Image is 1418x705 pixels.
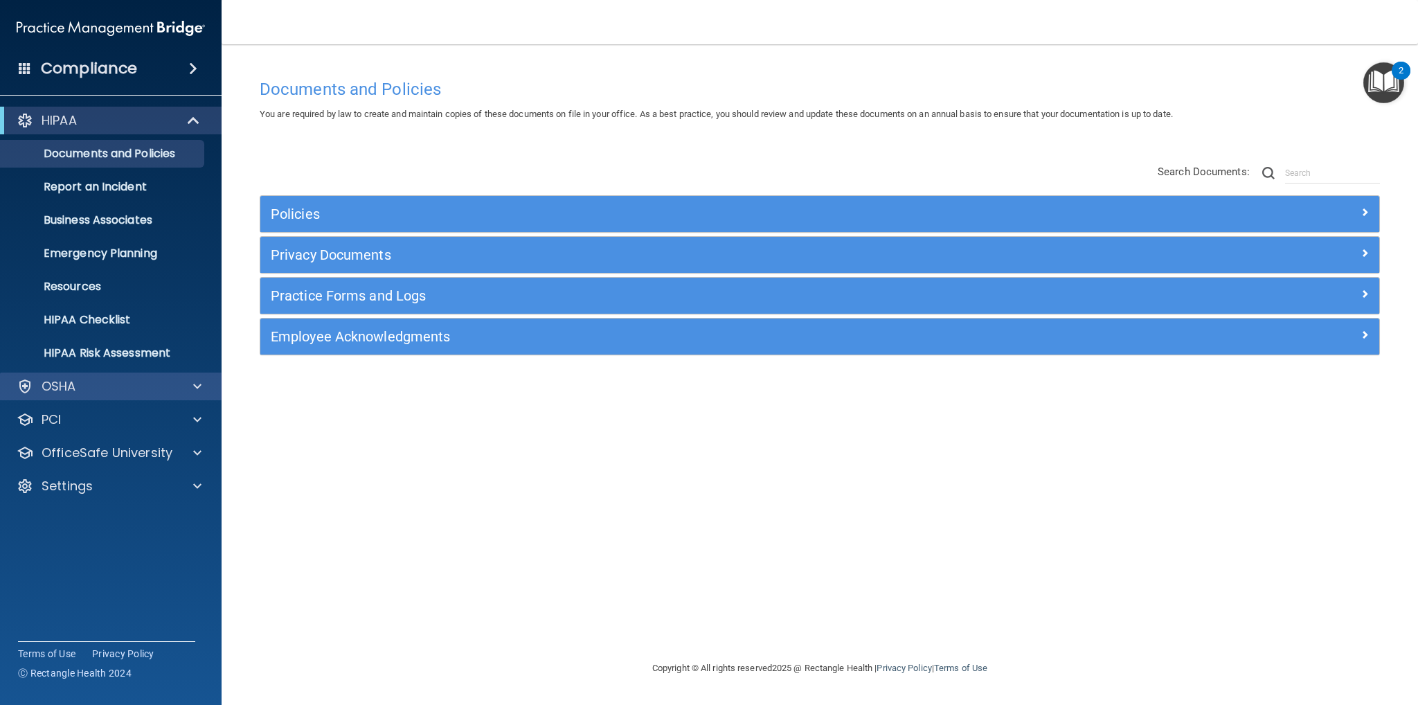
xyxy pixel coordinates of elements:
img: ic-search.3b580494.png [1262,167,1275,179]
a: Privacy Policy [92,647,154,661]
span: You are required by law to create and maintain copies of these documents on file in your office. ... [260,109,1173,119]
button: Open Resource Center, 2 new notifications [1363,62,1404,103]
p: HIPAA [42,112,77,129]
p: Resources [9,280,198,294]
a: HIPAA [17,112,201,129]
a: Settings [17,478,201,494]
span: Ⓒ Rectangle Health 2024 [18,666,132,680]
p: PCI [42,411,61,428]
h5: Practice Forms and Logs [271,288,1089,303]
p: Report an Incident [9,180,198,194]
a: OSHA [17,378,201,395]
h5: Privacy Documents [271,247,1089,262]
h5: Employee Acknowledgments [271,329,1089,344]
a: Policies [271,203,1369,225]
a: Terms of Use [18,647,75,661]
div: 2 [1399,71,1403,89]
a: Employee Acknowledgments [271,325,1369,348]
p: Settings [42,478,93,494]
span: Search Documents: [1158,166,1250,178]
h4: Documents and Policies [260,80,1380,98]
h4: Compliance [41,59,137,78]
img: PMB logo [17,15,205,42]
a: PCI [17,411,201,428]
a: Privacy Documents [271,244,1369,266]
a: Terms of Use [934,663,987,673]
p: Documents and Policies [9,147,198,161]
div: Copyright © All rights reserved 2025 @ Rectangle Health | | [567,646,1073,690]
p: HIPAA Risk Assessment [9,346,198,360]
p: OfficeSafe University [42,445,172,461]
iframe: Drift Widget Chat Controller [1179,607,1401,662]
p: Business Associates [9,213,198,227]
a: OfficeSafe University [17,445,201,461]
a: Privacy Policy [877,663,931,673]
a: Practice Forms and Logs [271,285,1369,307]
p: Emergency Planning [9,247,198,260]
input: Search [1285,163,1380,184]
p: HIPAA Checklist [9,313,198,327]
h5: Policies [271,206,1089,222]
p: OSHA [42,378,76,395]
